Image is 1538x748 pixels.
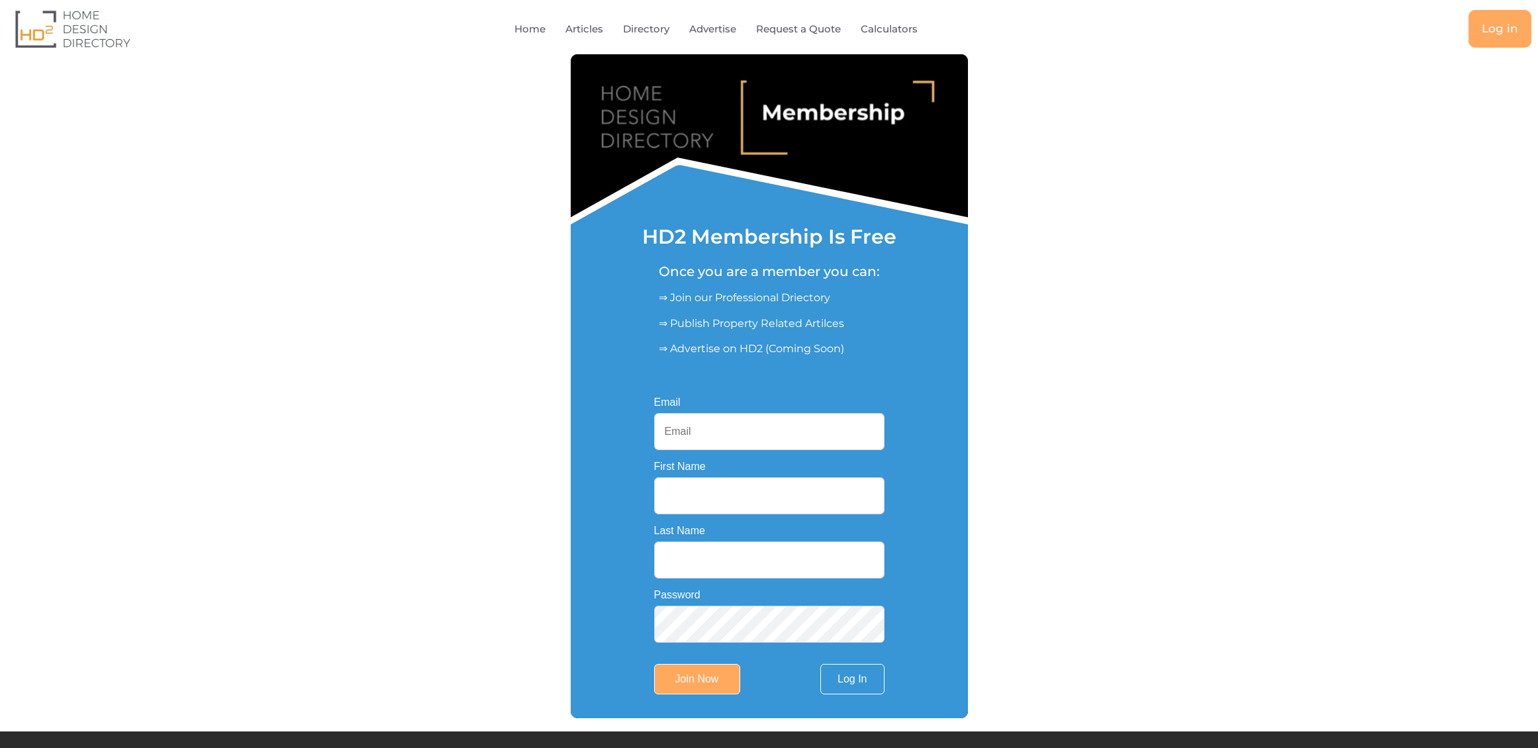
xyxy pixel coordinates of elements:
label: Last Name [654,526,705,536]
span: Log in [1482,23,1518,34]
p: ⇒ Publish Property Related Artilces [659,316,880,332]
h5: Once you are a member you can: [659,263,880,279]
a: Calculators [861,14,918,44]
a: Articles [565,14,603,44]
a: Directory [623,14,669,44]
nav: Menu [312,14,1151,44]
h1: HD2 Membership Is Free [642,227,896,247]
a: Log in [1468,10,1531,48]
input: Email [654,413,885,450]
p: ⇒ Advertise on HD2 (Coming Soon) [659,341,880,357]
a: Log In [820,664,884,694]
a: Advertise [689,14,736,44]
label: Password [654,590,700,600]
a: Request a Quote [756,14,841,44]
label: First Name [654,461,706,472]
input: Join Now [654,664,740,694]
label: Email [654,397,681,408]
p: ⇒ Join our Professional Driectory [659,290,880,306]
a: Home [514,14,546,44]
